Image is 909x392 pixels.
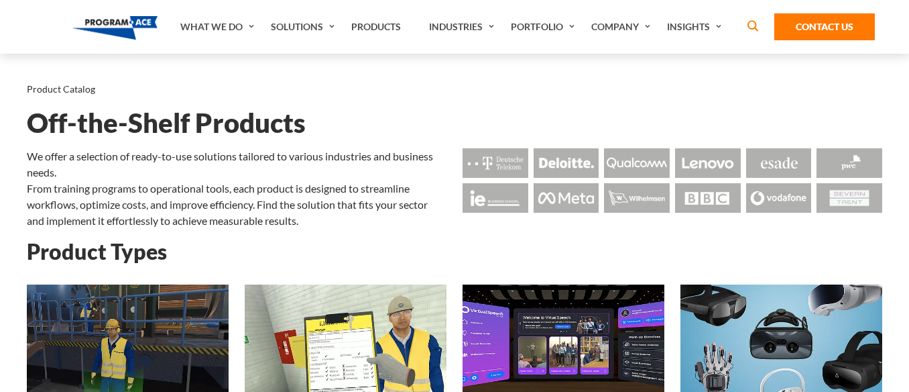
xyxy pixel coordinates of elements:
img: Logo - Qualcomm [604,148,670,178]
p: From training programs to operational tools, each product is designed to streamline workflows, op... [27,181,446,229]
img: Logo - BBC [675,183,741,213]
img: Logo - Deutsche Telekom [463,148,528,178]
img: Logo - Ie Business School [463,183,528,213]
img: Logo - Lenovo [675,148,741,178]
img: Logo - Wilhemsen [604,183,670,213]
img: Logo - Esade [746,148,812,178]
img: Logo - Pwc [816,148,882,178]
img: Logo - Vodafone [746,183,812,213]
p: We offer a selection of ready-to-use solutions tailored to various industries and business needs. [27,148,446,181]
img: Logo - Meta [534,183,599,213]
nav: breadcrumb [27,81,882,98]
img: Logo - Deloitte [534,148,599,178]
li: Product Catalog [27,81,95,98]
h1: Off-the-Shelf Products [27,111,882,135]
img: Logo - Seven Trent [816,183,882,213]
a: Contact Us [774,13,875,40]
img: Program-Ace [72,16,158,40]
h2: Product Types [27,240,882,263]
